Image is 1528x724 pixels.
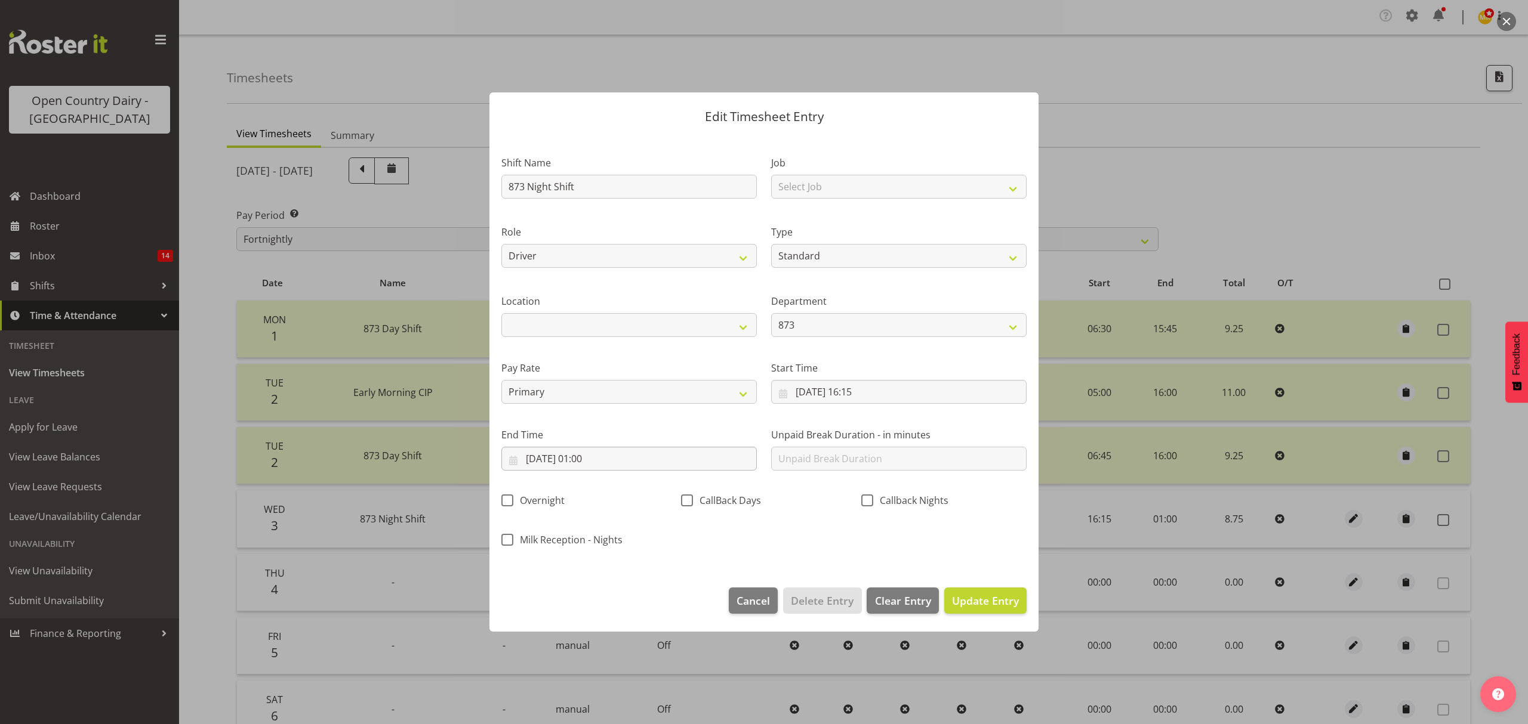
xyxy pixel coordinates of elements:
[791,593,854,608] span: Delete Entry
[501,361,757,375] label: Pay Rate
[771,225,1027,239] label: Type
[737,593,770,608] span: Cancel
[501,428,757,442] label: End Time
[1511,333,1522,375] span: Feedback
[513,494,565,506] span: Overnight
[867,587,938,614] button: Clear Entry
[729,587,778,614] button: Cancel
[771,156,1027,170] label: Job
[771,447,1027,471] input: Unpaid Break Duration
[875,593,931,608] span: Clear Entry
[501,110,1027,123] p: Edit Timesheet Entry
[501,447,757,471] input: Click to select...
[771,294,1027,308] label: Department
[1505,321,1528,403] button: Feedback - Show survey
[944,587,1027,614] button: Update Entry
[501,156,757,170] label: Shift Name
[783,587,861,614] button: Delete Entry
[873,494,948,506] span: Callback Nights
[771,361,1027,375] label: Start Time
[771,428,1027,442] label: Unpaid Break Duration - in minutes
[501,225,757,239] label: Role
[952,593,1019,608] span: Update Entry
[693,494,761,506] span: CallBack Days
[1492,688,1504,700] img: help-xxl-2.png
[501,294,757,308] label: Location
[771,380,1027,404] input: Click to select...
[501,175,757,199] input: Shift Name
[513,534,623,546] span: Milk Reception - Nights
